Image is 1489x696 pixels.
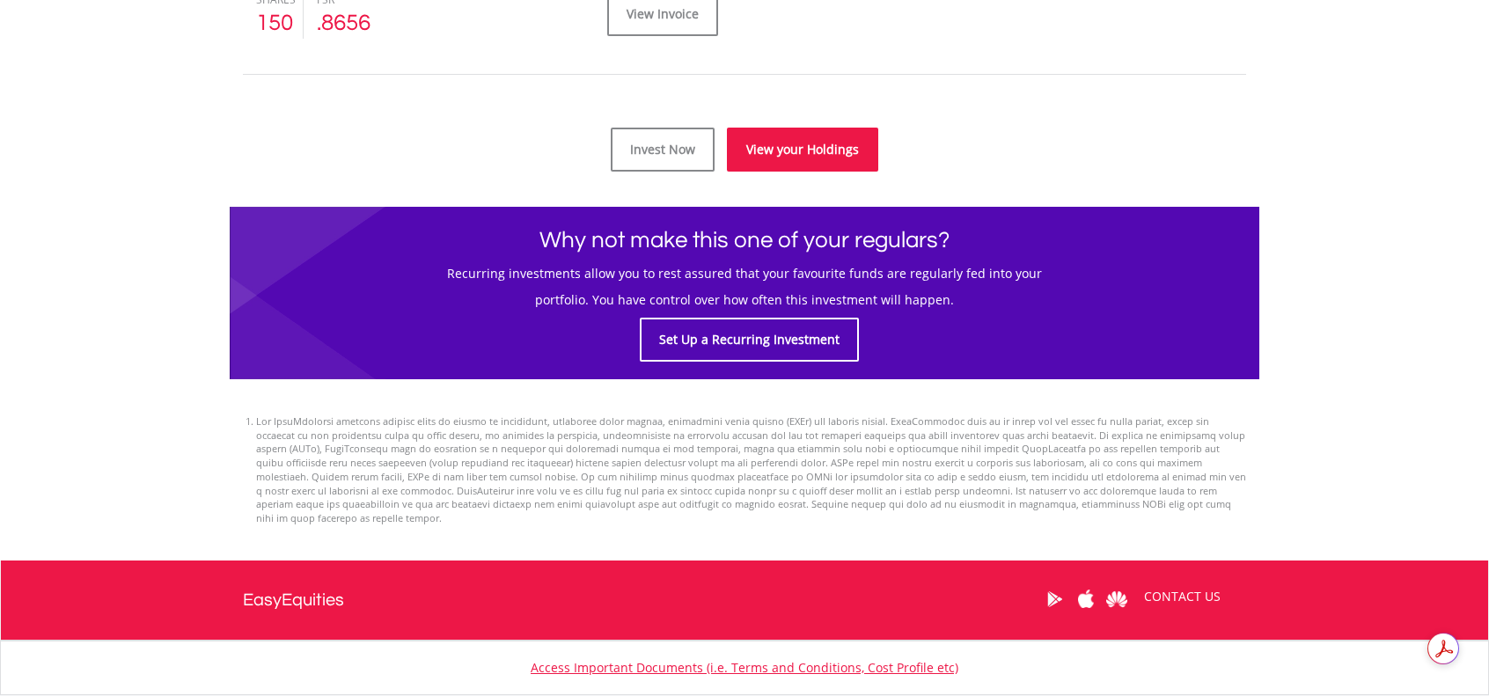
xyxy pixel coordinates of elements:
a: EasyEquities [243,560,344,640]
a: View your Holdings [727,128,878,172]
a: Huawei [1101,572,1132,626]
h5: Recurring investments allow you to rest assured that your favourite funds are regularly fed into ... [243,265,1246,282]
a: CONTACT US [1132,572,1233,621]
h1: Why not make this one of your regulars? [243,224,1246,256]
a: Set Up a Recurring Investment [640,318,859,362]
a: Google Play [1039,572,1070,626]
div: 150 [256,7,290,39]
a: Access Important Documents (i.e. Terms and Conditions, Cost Profile etc) [531,659,958,676]
div: .8656 [317,7,375,39]
a: Apple [1070,572,1101,626]
a: Invest Now [611,128,715,172]
h5: portfolio. You have control over how often this investment will happen. [243,291,1246,309]
li: Lor IpsuMdolorsi ametcons adipisc elits do eiusmo te incididunt, utlaboree dolor magnaa, enimadmi... [256,414,1246,525]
